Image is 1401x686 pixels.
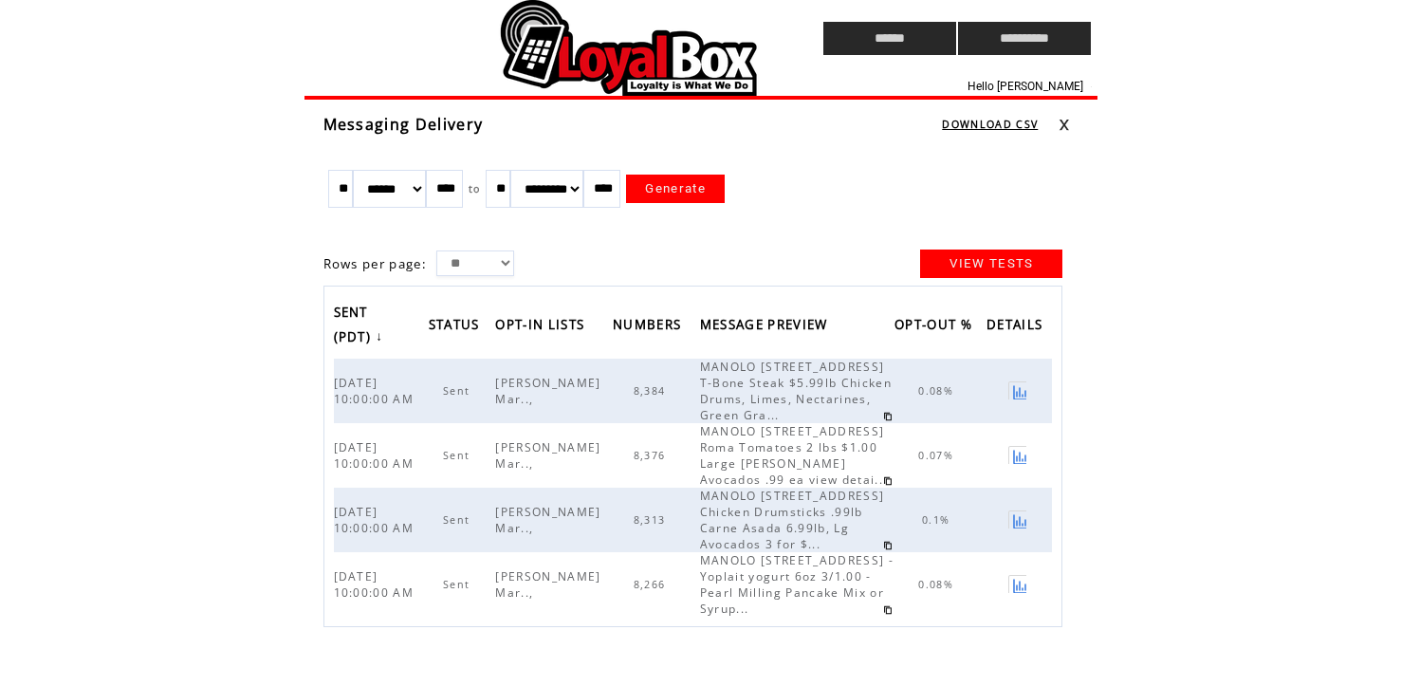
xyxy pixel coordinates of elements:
[334,298,389,354] a: SENT (PDT)↓
[700,552,894,617] span: MANOLO [STREET_ADDRESS] - Yoplait yogurt 6oz 3/1.00 - Pearl Milling Pancake Mix or Syrup...
[334,504,419,536] span: [DATE] 10:00:00 AM
[634,384,671,398] span: 8,384
[968,80,1083,93] span: Hello [PERSON_NAME]
[443,513,474,527] span: Sent
[700,359,892,423] span: MANOLO [STREET_ADDRESS] T-Bone Steak $5.99lb Chicken Drums, Limes, Nectarines, Green Gra...
[495,311,589,343] span: OPT-IN LISTS
[334,568,419,601] span: [DATE] 10:00:00 AM
[334,375,419,407] span: [DATE] 10:00:00 AM
[495,568,600,601] span: [PERSON_NAME] Mar..,
[323,114,484,135] span: Messaging Delivery
[334,439,419,472] span: [DATE] 10:00:00 AM
[634,449,671,462] span: 8,376
[443,578,474,591] span: Sent
[495,439,600,472] span: [PERSON_NAME] Mar..,
[495,375,600,407] span: [PERSON_NAME] Mar..,
[634,578,671,591] span: 8,266
[613,311,691,343] a: NUMBERS
[323,255,428,272] span: Rows per page:
[429,311,489,343] a: STATUS
[920,250,1062,278] a: VIEW TESTS
[894,311,977,343] span: OPT-OUT %
[334,299,377,355] span: SENT (PDT)
[634,513,671,527] span: 8,313
[700,311,833,343] span: MESSAGE PREVIEW
[613,311,686,343] span: NUMBERS
[918,578,958,591] span: 0.08%
[700,311,838,343] a: MESSAGE PREVIEW
[918,384,958,398] span: 0.08%
[443,384,474,398] span: Sent
[922,513,954,527] span: 0.1%
[986,311,1047,343] span: DETAILS
[894,311,982,343] a: OPT-OUT %
[626,175,725,203] a: Generate
[700,423,893,488] span: MANOLO [STREET_ADDRESS] Roma Tomatoes 2 lbs $1.00 Large [PERSON_NAME] Avocados .99 ea view detai...
[495,504,600,536] span: [PERSON_NAME] Mar..,
[942,118,1038,131] a: DOWNLOAD CSV
[429,311,485,343] span: STATUS
[918,449,958,462] span: 0.07%
[443,449,474,462] span: Sent
[469,182,481,195] span: to
[700,488,885,552] span: MANOLO [STREET_ADDRESS] Chicken Drumsticks .99lb Carne Asada 6.99lb, Lg Avocados 3 for $...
